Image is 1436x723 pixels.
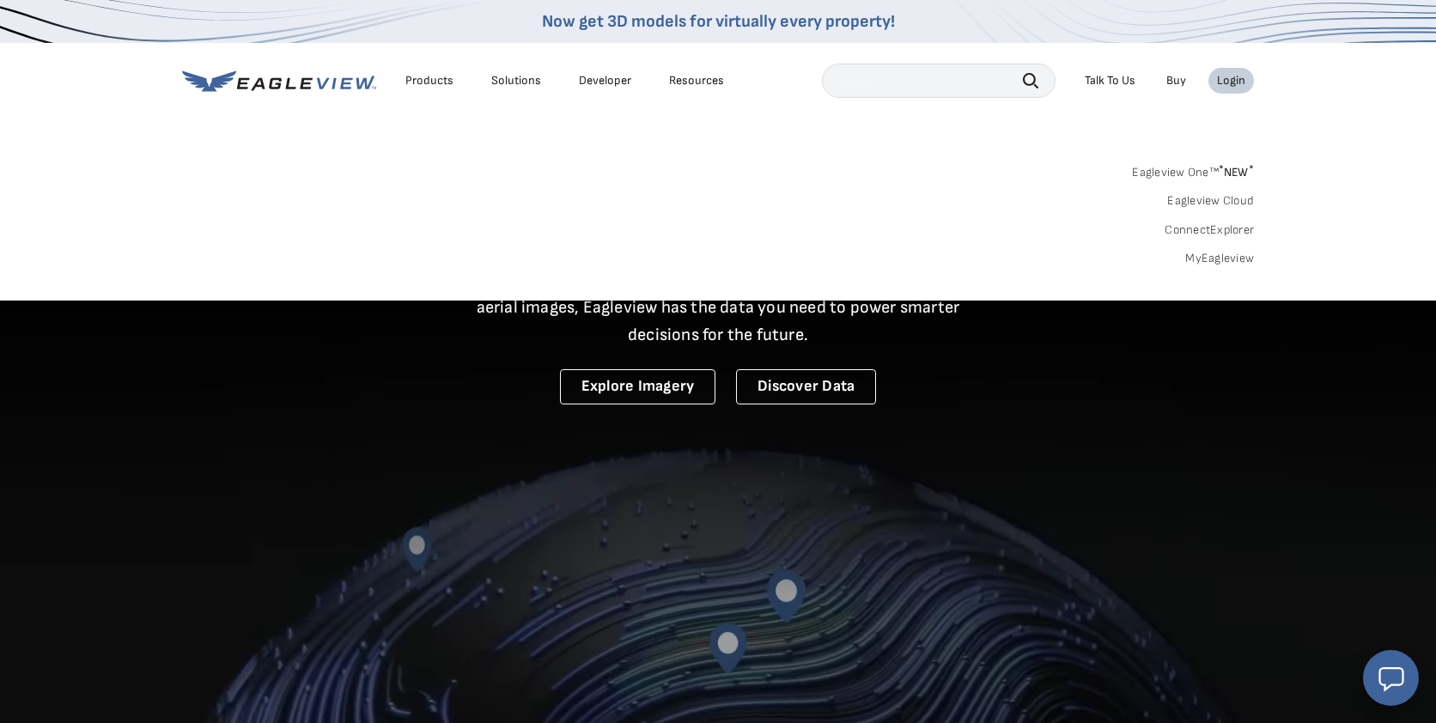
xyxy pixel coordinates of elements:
p: A new era starts here. Built on more than 3.5 billion high-resolution aerial images, Eagleview ha... [455,266,981,349]
div: Login [1217,73,1245,88]
button: Open chat window [1363,650,1419,706]
div: Talk To Us [1085,73,1135,88]
div: Products [405,73,453,88]
a: Developer [579,73,631,88]
a: Eagleview Cloud [1167,193,1254,209]
input: Search [822,64,1056,98]
a: MyEagleview [1185,251,1254,266]
div: Resources [669,73,724,88]
div: Solutions [491,73,541,88]
a: Eagleview One™*NEW* [1132,160,1254,179]
a: ConnectExplorer [1165,222,1254,238]
a: Explore Imagery [560,369,716,404]
a: Buy [1166,73,1186,88]
a: Discover Data [736,369,876,404]
span: NEW [1219,165,1254,179]
a: Now get 3D models for virtually every property! [542,11,895,32]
